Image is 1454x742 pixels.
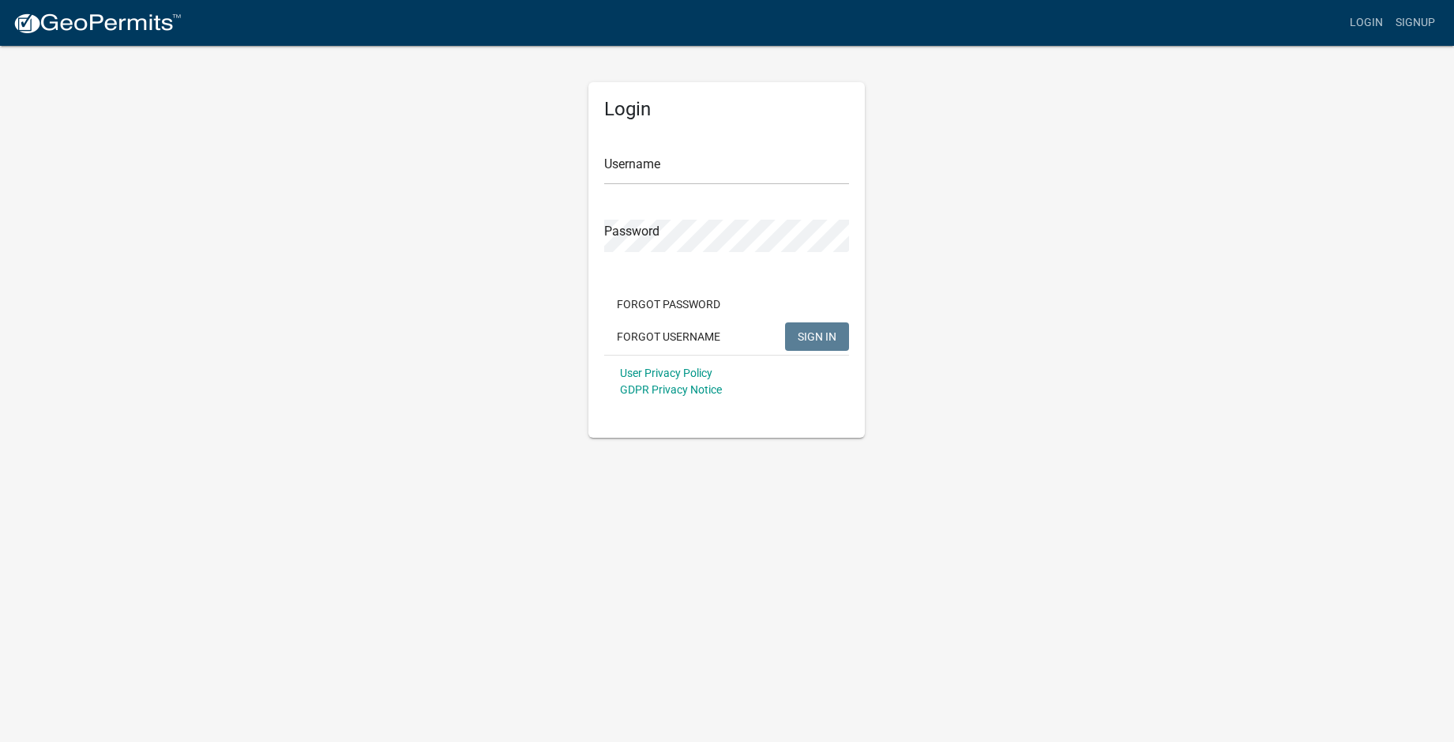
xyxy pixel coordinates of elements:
span: SIGN IN [798,330,836,342]
a: Signup [1389,8,1441,38]
button: Forgot Password [604,290,733,318]
h5: Login [604,98,849,121]
button: SIGN IN [785,322,849,351]
button: Forgot Username [604,322,733,351]
a: GDPR Privacy Notice [620,383,722,396]
a: User Privacy Policy [620,367,712,379]
a: Login [1343,8,1389,38]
